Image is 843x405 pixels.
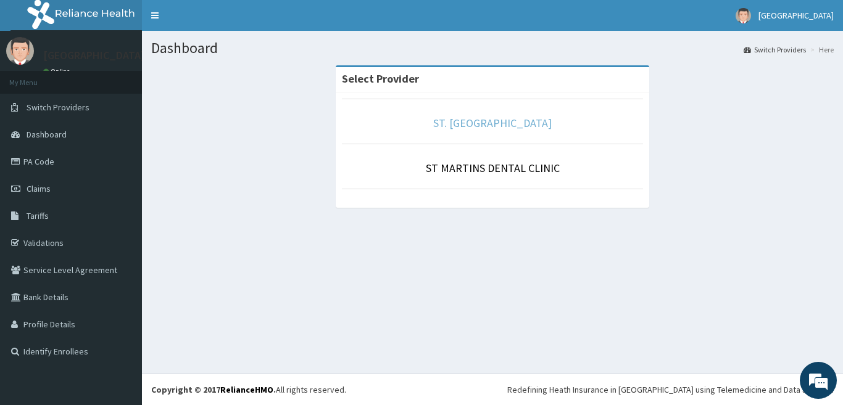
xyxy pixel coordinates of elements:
span: [GEOGRAPHIC_DATA] [758,10,834,21]
img: User Image [736,8,751,23]
span: Switch Providers [27,102,89,113]
a: Online [43,67,73,76]
a: RelianceHMO [220,384,273,395]
a: Switch Providers [744,44,806,55]
a: ST MARTINS DENTAL CLINIC [426,161,560,175]
span: Claims [27,183,51,194]
span: Tariffs [27,210,49,221]
li: Here [807,44,834,55]
span: Dashboard [27,129,67,140]
a: ST. [GEOGRAPHIC_DATA] [433,116,552,130]
footer: All rights reserved. [142,374,843,405]
div: Redefining Heath Insurance in [GEOGRAPHIC_DATA] using Telemedicine and Data Science! [507,383,834,396]
img: User Image [6,37,34,65]
strong: Select Provider [342,72,419,86]
h1: Dashboard [151,40,834,56]
p: [GEOGRAPHIC_DATA] [43,50,145,61]
strong: Copyright © 2017 . [151,384,276,395]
